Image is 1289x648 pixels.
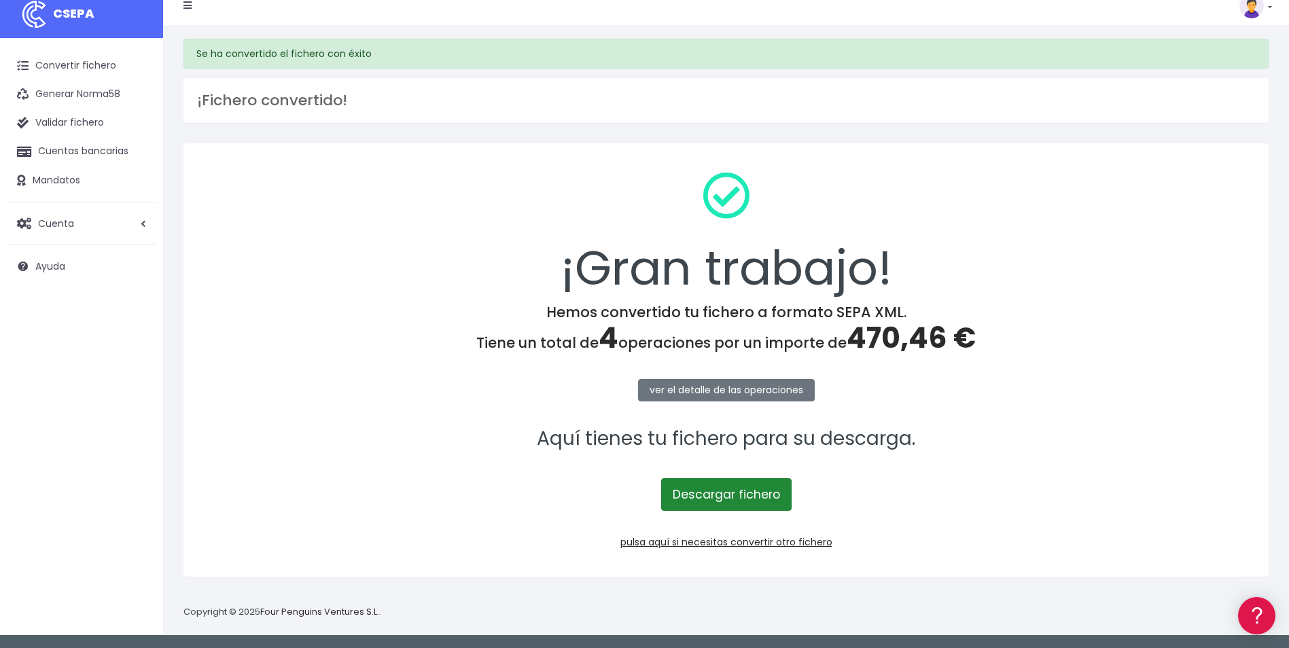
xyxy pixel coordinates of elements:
[14,150,258,163] div: Convertir ficheros
[14,291,258,312] a: General
[53,5,94,22] span: CSEPA
[7,52,156,80] a: Convertir fichero
[38,216,74,230] span: Cuenta
[14,94,258,107] div: Información general
[35,259,65,273] span: Ayuda
[14,270,258,283] div: Facturación
[7,137,156,166] a: Cuentas bancarias
[201,424,1251,454] p: Aquí tienes tu fichero para su descarga.
[201,304,1251,355] h4: Hemos convertido tu fichero a formato SEPA XML. Tiene un total de operaciones por un importe de
[14,214,258,235] a: Videotutoriales
[201,161,1251,304] div: ¡Gran trabajo!
[7,109,156,137] a: Validar fichero
[661,478,792,511] a: Descargar fichero
[14,326,258,339] div: Programadores
[187,391,262,404] a: POWERED BY ENCHANT
[599,318,618,358] span: 4
[14,115,258,137] a: Información general
[620,535,832,549] a: pulsa aquí si necesitas convertir otro fichero
[7,209,156,238] a: Cuenta
[14,193,258,214] a: Problemas habituales
[7,252,156,281] a: Ayuda
[14,235,258,256] a: Perfiles de empresas
[638,379,815,401] a: ver el detalle de las operaciones
[847,318,976,358] span: 470,46 €
[14,363,258,387] button: Contáctanos
[260,605,379,618] a: Four Penguins Ventures S.L.
[183,39,1269,69] div: Se ha convertido el fichero con éxito
[7,80,156,109] a: Generar Norma58
[183,605,381,619] p: Copyright © 2025 .
[14,172,258,193] a: Formatos
[197,92,1255,109] h3: ¡Fichero convertido!
[7,166,156,195] a: Mandatos
[14,347,258,368] a: API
